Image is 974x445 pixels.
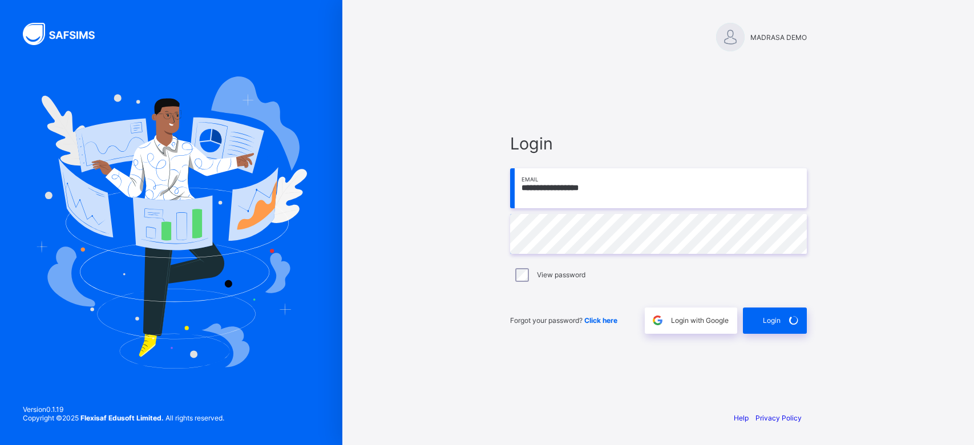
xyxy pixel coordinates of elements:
img: google.396cfc9801f0270233282035f929180a.svg [651,314,664,327]
span: Copyright © 2025 All rights reserved. [23,414,224,422]
a: Click here [584,316,617,325]
span: Login with Google [671,316,729,325]
span: Version 0.1.19 [23,405,224,414]
a: Privacy Policy [755,414,802,422]
span: Login [763,316,781,325]
span: Forgot your password? [510,316,617,325]
span: Login [510,133,807,153]
strong: Flexisaf Edusoft Limited. [80,414,164,422]
label: View password [537,270,585,279]
img: SAFSIMS Logo [23,23,108,45]
img: Hero Image [35,76,307,369]
span: MADRASA DEMO [750,33,807,42]
a: Help [734,414,749,422]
